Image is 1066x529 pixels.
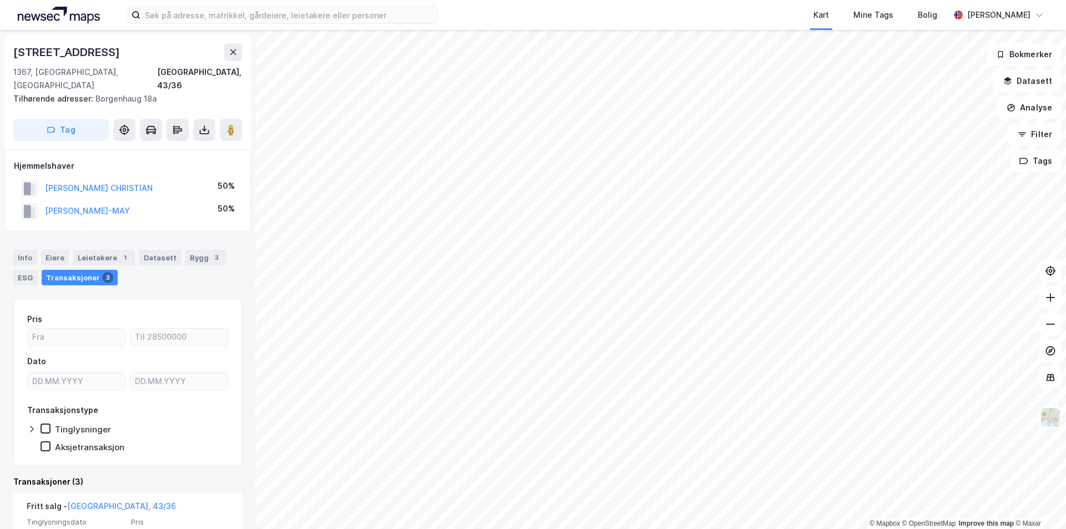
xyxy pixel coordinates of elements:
[27,500,176,517] div: Fritt salg -
[1008,123,1062,145] button: Filter
[28,373,125,390] input: DD.MM.YYYY
[18,7,100,23] img: logo.a4113a55bc3d86da70a041830d287a7e.svg
[1040,407,1061,428] img: Z
[27,355,46,368] div: Dato
[130,373,228,390] input: DD.MM.YYYY
[157,66,242,92] div: [GEOGRAPHIC_DATA], 43/36
[13,119,109,141] button: Tag
[102,272,113,283] div: 3
[14,159,242,173] div: Hjemmelshaver
[140,7,437,23] input: Søk på adresse, matrikkel, gårdeiere, leietakere eller personer
[959,520,1014,527] a: Improve this map
[813,8,829,22] div: Kart
[55,424,111,435] div: Tinglysninger
[28,329,125,345] input: Fra
[27,404,98,417] div: Transaksjonstype
[211,252,222,263] div: 3
[119,252,130,263] div: 1
[139,250,181,265] div: Datasett
[218,202,235,215] div: 50%
[13,94,95,103] span: Tilhørende adresser:
[130,329,228,345] input: Til 28500000
[13,270,37,285] div: ESG
[55,442,124,452] div: Aksjetransaksjon
[869,520,900,527] a: Mapbox
[13,43,122,61] div: [STREET_ADDRESS]
[1010,476,1066,529] iframe: Chat Widget
[218,179,235,193] div: 50%
[13,250,37,265] div: Info
[27,313,42,326] div: Pris
[902,520,956,527] a: OpenStreetMap
[73,250,135,265] div: Leietakere
[13,475,242,488] div: Transaksjoner (3)
[13,66,157,92] div: 1367, [GEOGRAPHIC_DATA], [GEOGRAPHIC_DATA]
[185,250,227,265] div: Bygg
[13,92,233,105] div: Borgenhaug 18a
[967,8,1030,22] div: [PERSON_NAME]
[1010,150,1062,172] button: Tags
[918,8,937,22] div: Bolig
[42,270,118,285] div: Transaksjoner
[27,517,124,527] span: Tinglysningsdato
[987,43,1062,66] button: Bokmerker
[41,250,69,265] div: Eiere
[997,97,1062,119] button: Analyse
[853,8,893,22] div: Mine Tags
[994,70,1062,92] button: Datasett
[131,517,229,527] span: Pris
[67,501,176,511] a: [GEOGRAPHIC_DATA], 43/36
